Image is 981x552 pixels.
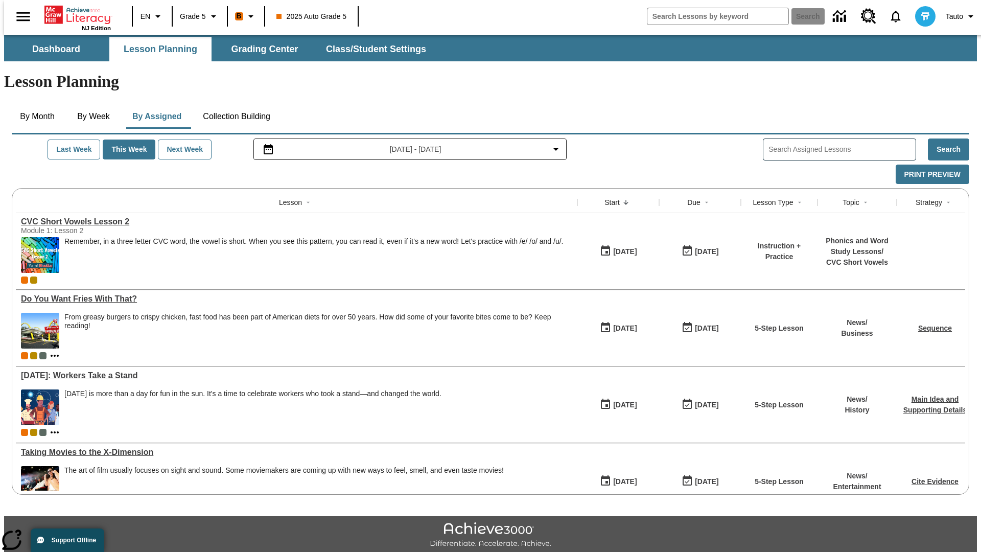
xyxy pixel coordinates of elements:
button: Boost Class color is orange. Change class color [231,7,261,26]
a: Main Idea and Supporting Details [903,395,967,414]
span: Tauto [946,11,963,22]
div: Current Class [21,429,28,436]
p: 5-Step Lesson [755,476,804,487]
p: CVC Short Vowels [823,257,892,268]
img: A banner with a blue background shows an illustrated row of diverse men and women dressed in clot... [21,389,59,425]
div: The art of film usually focuses on sight and sound. Some moviemakers are coming up with new ways ... [64,466,504,502]
div: Strategy [916,197,942,208]
div: Topic [843,197,859,208]
div: SubNavbar [4,35,977,61]
a: CVC Short Vowels Lesson 2, Lessons [21,217,572,226]
p: History [845,405,869,416]
button: 09/25/25: Last day the lesson can be accessed [678,395,722,415]
button: Lesson Planning [109,37,212,61]
a: Labor Day: Workers Take a Stand, Lessons [21,371,572,380]
button: 09/25/25: First time the lesson was available [596,472,640,491]
p: News / [841,317,873,328]
div: Start [604,197,620,208]
a: Home [44,5,111,25]
div: [DATE] [613,322,637,335]
span: Class/Student Settings [326,43,426,55]
span: New 2025 class [30,352,37,359]
div: From greasy burgers to crispy chicken, fast food has been part of American diets for over 50 year... [64,313,572,330]
button: Grading Center [214,37,316,61]
button: By Assigned [124,104,190,129]
div: [DATE] is more than a day for fun in the sun. It's a time to celebrate workers who took a stand—a... [64,389,441,398]
a: Data Center [827,3,855,31]
span: B [237,10,242,22]
div: OL 2025 Auto Grade 6 [39,352,46,359]
button: Sort [620,196,632,209]
button: Next Week [158,140,212,159]
div: [DATE] [613,399,637,411]
span: Support Offline [52,537,96,544]
span: Dashboard [32,43,80,55]
button: By Month [12,104,63,129]
button: Sort [302,196,314,209]
span: Grade 5 [180,11,206,22]
button: Search [928,139,969,160]
input: Search Assigned Lessons [768,142,916,157]
button: Language: EN, Select a language [136,7,169,26]
button: 09/25/25: First time the lesson was available [596,318,640,338]
div: New 2025 class [30,277,37,284]
p: 5-Step Lesson [755,400,804,410]
div: Current Class [21,277,28,284]
img: avatar image [915,6,936,27]
a: Sequence [918,324,952,332]
div: From greasy burgers to crispy chicken, fast food has been part of American diets for over 50 year... [64,313,572,349]
span: New 2025 class [30,429,37,436]
div: Taking Movies to the X-Dimension [21,448,572,457]
div: [DATE] [613,245,637,258]
div: Home [44,4,111,31]
div: Labor Day: Workers Take a Stand [21,371,572,380]
button: Open side menu [8,2,38,32]
button: Collection Building [195,104,278,129]
div: [DATE] [695,245,718,258]
span: EN [141,11,150,22]
button: By Week [68,104,119,129]
button: Profile/Settings [942,7,981,26]
p: 5-Step Lesson [755,323,804,334]
div: OL 2025 Auto Grade 6 [39,429,46,436]
p: The art of film usually focuses on sight and sound. Some moviemakers are coming up with new ways ... [64,466,504,475]
button: Show more classes [49,426,61,439]
div: Do You Want Fries With That? [21,294,572,304]
span: Lesson Planning [124,43,197,55]
div: Lesson [279,197,302,208]
span: NJ Edition [82,25,111,31]
div: CVC Short Vowels Lesson 2 [21,217,572,226]
p: Entertainment [833,481,881,492]
div: [DATE] [695,399,718,411]
a: Taking Movies to the X-Dimension, Lessons [21,448,572,457]
button: This Week [103,140,155,159]
button: Class/Student Settings [318,37,434,61]
button: Print Preview [896,165,969,185]
img: Panel in front of the seats sprays water mist to the happy audience at a 4DX-equipped theater. [21,466,59,502]
div: Remember, in a three letter CVC word, the vowel is short. When you see this pattern, you can read... [64,237,563,273]
div: Current Class [21,352,28,359]
button: 09/25/25: Last day the lesson can be accessed [678,472,722,491]
button: Support Offline [31,528,104,552]
img: One of the first McDonald's stores, with the iconic red sign and golden arches. [21,313,59,349]
div: [DATE] [613,475,637,488]
div: SubNavbar [4,37,435,61]
p: Remember, in a three letter CVC word, the vowel is short. When you see this pattern, you can read... [64,237,563,246]
button: Sort [942,196,954,209]
svg: Collapse Date Range Filter [550,143,562,155]
button: Sort [700,196,713,209]
button: 09/26/25: First time the lesson was available [596,242,640,261]
button: Grade: Grade 5, Select a grade [176,7,224,26]
button: 09/25/25: First time the lesson was available [596,395,640,415]
button: Select the date range menu item [258,143,563,155]
div: Lesson Type [753,197,793,208]
span: 2025 Auto Grade 5 [276,11,347,22]
button: Show more classes [49,350,61,362]
p: Business [841,328,873,339]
